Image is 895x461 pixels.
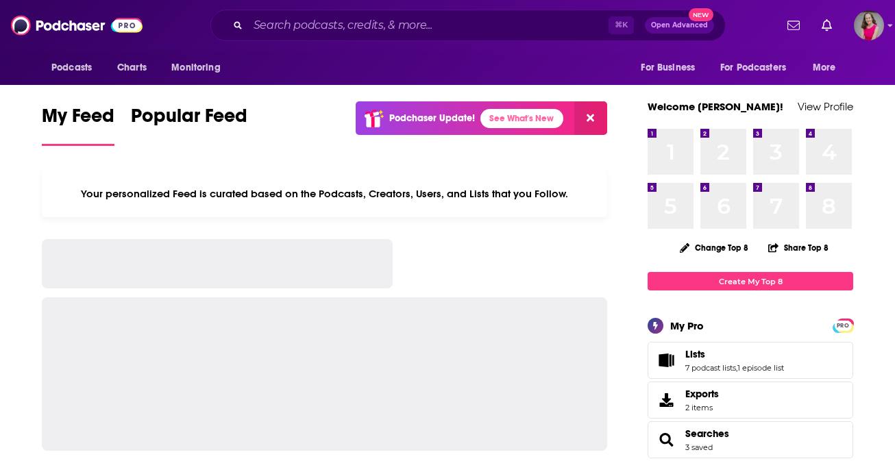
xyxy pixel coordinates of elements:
[652,430,680,449] a: Searches
[689,8,713,21] span: New
[670,319,704,332] div: My Pro
[816,14,837,37] a: Show notifications dropdown
[651,22,708,29] span: Open Advanced
[11,12,143,38] img: Podchaser - Follow, Share and Rate Podcasts
[648,272,853,290] a: Create My Top 8
[117,58,147,77] span: Charts
[641,58,695,77] span: For Business
[835,321,851,331] span: PRO
[685,427,729,440] a: Searches
[854,10,884,40] img: User Profile
[210,10,726,41] div: Search podcasts, credits, & more...
[648,421,853,458] span: Searches
[768,234,829,261] button: Share Top 8
[645,17,714,34] button: Open AdvancedNew
[162,55,238,81] button: open menu
[711,55,806,81] button: open menu
[685,348,705,360] span: Lists
[854,10,884,40] button: Show profile menu
[648,100,783,113] a: Welcome [PERSON_NAME]!
[835,320,851,330] a: PRO
[854,10,884,40] span: Logged in as AmyRasdal
[131,104,247,136] span: Popular Feed
[803,55,853,81] button: open menu
[652,351,680,370] a: Lists
[389,112,475,124] p: Podchaser Update!
[609,16,634,34] span: ⌘ K
[736,363,737,373] span: ,
[813,58,836,77] span: More
[737,363,784,373] a: 1 episode list
[51,58,92,77] span: Podcasts
[798,100,853,113] a: View Profile
[685,363,736,373] a: 7 podcast lists
[480,109,563,128] a: See What's New
[631,55,712,81] button: open menu
[171,58,220,77] span: Monitoring
[782,14,805,37] a: Show notifications dropdown
[248,14,609,36] input: Search podcasts, credits, & more...
[652,390,680,410] span: Exports
[685,443,713,452] a: 3 saved
[108,55,155,81] a: Charts
[42,171,607,217] div: Your personalized Feed is curated based on the Podcasts, Creators, Users, and Lists that you Follow.
[720,58,786,77] span: For Podcasters
[42,55,110,81] button: open menu
[685,388,719,400] span: Exports
[685,348,784,360] a: Lists
[648,342,853,379] span: Lists
[672,239,757,256] button: Change Top 8
[131,104,247,146] a: Popular Feed
[42,104,114,146] a: My Feed
[42,104,114,136] span: My Feed
[685,403,719,412] span: 2 items
[648,382,853,419] a: Exports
